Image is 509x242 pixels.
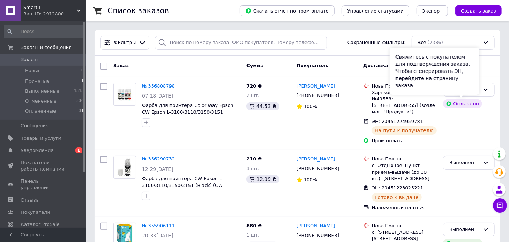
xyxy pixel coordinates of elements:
[21,123,49,129] span: Сообщения
[142,156,175,162] a: № 356290732
[21,44,72,51] span: Заказы и сообщения
[372,204,437,211] div: Наложенный платеж
[342,5,409,16] button: Управление статусами
[246,93,259,98] span: 2 шт.
[297,63,328,68] span: Покупатель
[21,147,53,154] span: Уведомления
[372,138,437,144] div: Пром-оплата
[21,159,66,172] span: Показатели работы компании
[246,63,264,68] span: Сумма
[372,83,437,89] div: Нова Пошта
[113,156,136,179] a: Фото товару
[304,104,317,109] span: 100%
[142,166,173,172] span: 12:29[DATE]
[79,108,84,114] span: 31
[297,156,335,163] a: [PERSON_NAME]
[142,233,173,238] span: 20:33[DATE]
[246,156,262,162] span: 210 ₴
[461,8,496,14] span: Создать заказ
[372,185,423,191] span: ЭН: 20451223025221
[372,156,437,162] div: Нова Пошта
[372,229,437,242] div: с. [STREET_ADDRESS]: [STREET_ADDRESS]
[297,83,335,90] a: [PERSON_NAME]
[246,166,259,171] span: 3 шт.
[449,159,480,167] div: Выполнен
[246,175,279,183] div: 12.99 ₴
[114,83,136,105] img: Фото товару
[113,63,129,68] span: Заказ
[21,56,38,63] span: Заказы
[363,63,414,68] span: Доставка и оплата
[76,98,84,104] span: 536
[372,126,437,135] div: На пути к получателю
[107,6,169,15] h1: Список заказов
[372,89,437,115] div: Харьков, Почтомат №49538: [STREET_ADDRESS] (возле маг. "Продукти")
[246,83,262,89] span: 720 ₴
[372,193,421,202] div: Готово к выдаче
[297,233,339,238] span: [PHONE_NUMBER]
[21,209,50,216] span: Покупатели
[21,197,40,203] span: Отзывы
[422,8,442,14] span: Экспорт
[372,223,437,229] div: Нова Пошта
[297,223,335,229] a: [PERSON_NAME]
[142,223,175,228] a: № 355906111
[25,78,50,84] span: Принятые
[246,102,279,110] div: 44.53 ₴
[372,119,423,124] span: ЭН: 20451224959781
[347,39,406,46] span: Сохраненные фильтры:
[417,5,448,16] button: Экспорт
[142,103,234,121] a: Фарба для принтера Color Way Epson CW Epson L-3100/3110/3150/3151 4*70мл
[428,40,443,45] span: (2386)
[113,83,136,106] a: Фото товару
[304,177,317,182] span: 100%
[418,39,426,46] span: Все
[449,226,480,233] div: Выполнен
[297,166,339,171] span: [PHONE_NUMBER]
[4,25,85,38] input: Поиск
[443,99,482,108] div: Оплачено
[114,39,136,46] span: Фильтры
[25,98,56,104] span: Отмененные
[25,68,41,74] span: Новые
[347,8,404,14] span: Управление статусами
[81,68,84,74] span: 0
[142,176,224,194] a: Фарба для принтера CW Epson L-3100/3110/3150/3151 (Black) (CW-EW310BK01) 70мл
[455,5,502,16] button: Создать заказ
[372,162,437,182] div: с. Отдыхное, Пункт приема-выдачи (до 30 кг.): [STREET_ADDRESS]
[114,156,136,178] img: Фото товару
[245,8,329,14] span: Скачать отчет по пром-оплате
[21,135,61,142] span: Товары и услуги
[493,198,507,213] button: Чат с покупателем
[23,11,86,17] div: Ваш ID: 2912800
[142,93,173,99] span: 07:18[DATE]
[246,232,259,238] span: 1 шт.
[142,83,175,89] a: № 356808798
[21,178,66,191] span: Панель управления
[81,78,84,84] span: 1
[390,48,479,95] div: Свяжитесь с покупателем для подтверждения заказа. Чтобы сгенерировать ЭН, перейдите на страницу з...
[297,93,339,98] span: [PHONE_NUMBER]
[23,4,77,11] span: Smart-IT
[25,88,59,94] span: Выполненные
[25,108,56,114] span: Оплаченные
[74,88,84,94] span: 1818
[75,147,82,153] span: 1
[246,223,262,228] span: 880 ₴
[21,221,59,228] span: Каталог ProSale
[240,5,335,16] button: Скачать отчет по пром-оплате
[448,8,502,13] a: Создать заказ
[155,36,327,50] input: Поиск по номеру заказа, ФИО покупателя, номеру телефона, Email, номеру накладной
